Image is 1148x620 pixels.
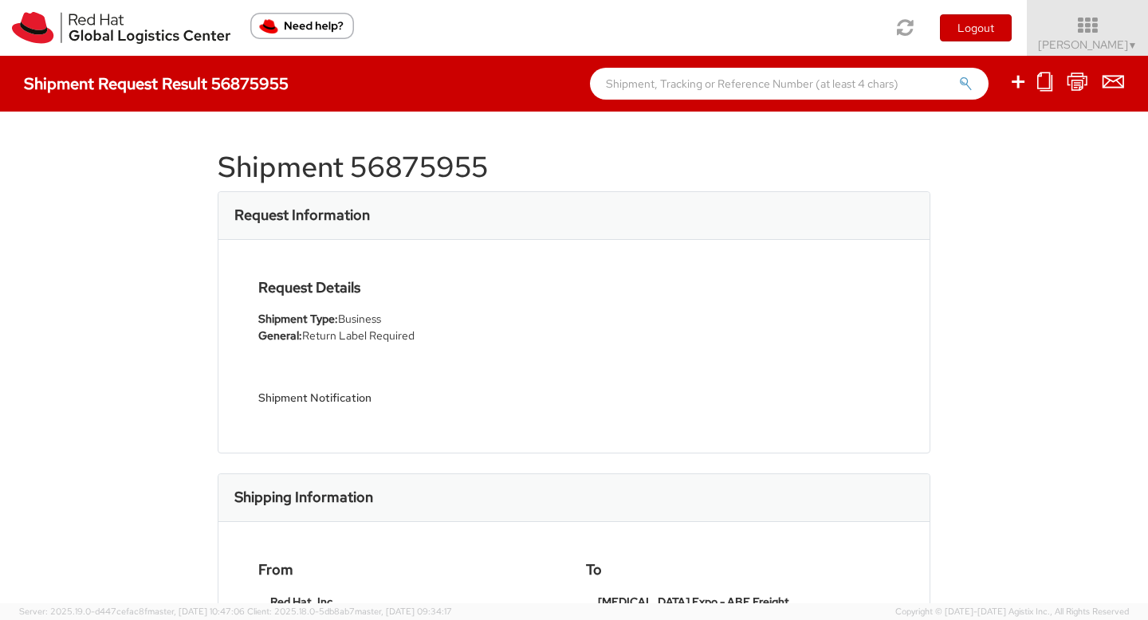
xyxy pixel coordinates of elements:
[1038,37,1138,52] span: [PERSON_NAME]
[258,562,562,578] h4: From
[24,75,289,92] h4: Shipment Request Result 56875955
[234,489,373,505] h3: Shipping Information
[147,606,245,617] span: master, [DATE] 10:47:06
[258,328,302,343] strong: General:
[586,562,890,578] h4: To
[940,14,1012,41] button: Logout
[258,328,562,344] li: Return Label Required
[355,606,452,617] span: master, [DATE] 09:34:17
[19,606,245,617] span: Server: 2025.19.0-d447cefac8f
[234,207,370,223] h3: Request Information
[250,13,354,39] button: Need help?
[12,12,230,44] img: rh-logistics-00dfa346123c4ec078e1.svg
[1128,39,1138,52] span: ▼
[270,594,336,609] strong: Red Hat, Inc.
[258,311,562,328] li: Business
[247,606,452,617] span: Client: 2025.18.0-5db8ab7
[258,312,338,326] strong: Shipment Type:
[218,151,930,183] h1: Shipment 56875955
[895,606,1129,618] span: Copyright © [DATE]-[DATE] Agistix Inc., All Rights Reserved
[598,594,789,609] strong: [MEDICAL_DATA] Expo - ABF Freight
[590,68,989,100] input: Shipment, Tracking or Reference Number (at least 4 chars)
[258,392,562,404] h5: Shipment Notification
[258,280,562,296] h4: Request Details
